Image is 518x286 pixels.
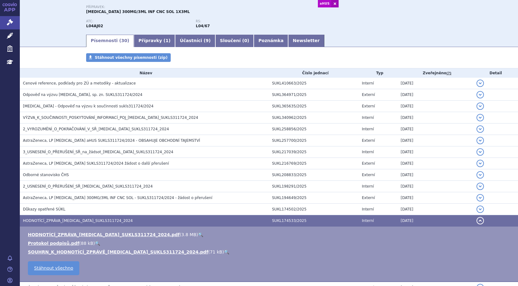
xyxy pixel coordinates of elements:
span: 1 [165,38,169,43]
li: ( ) [28,249,512,255]
span: 2_VYROZUMĚNÍ_O_POKRAČOVÁNÍ_V_SŘ_ULTOMIRIS_SUKLS311724_2024 [23,127,169,131]
td: SUKL365635/2025 [269,101,359,112]
button: detail [476,217,484,224]
li: ( ) [28,232,512,238]
span: Externí [362,104,375,108]
a: Stáhnout všechny písemnosti (zip) [86,53,171,62]
a: Poznámka [254,35,288,47]
td: SUKL364971/2025 [269,89,359,101]
td: [DATE] [397,158,473,169]
span: AstraZeneca, LP ULTOMIRIS 300MG/3ML INF CNC SOL - SUKLS311724/2024 - žádost o přerušení [23,196,212,200]
span: HODNOTÍCÍ_ZPRÁVA_ULTOMIRIS_SUKLS311724_2024 [23,219,133,223]
span: 3_USNESENÍ_O_PŘERUŠENÍ_SŘ_na_žádsot_ULTOMIRIS_SUKLS311724_2024 [23,150,173,154]
td: SUKL217039/2025 [269,146,359,158]
td: SUKL257700/2025 [269,135,359,146]
td: [DATE] [397,78,473,89]
a: Písemnosti (30) [86,35,134,47]
span: Důkazy opatřené SÚKL [23,207,65,211]
span: [MEDICAL_DATA] 300MG/3ML INF CNC SOL 1X3ML [86,10,190,14]
span: Externí [362,161,375,166]
td: [DATE] [397,89,473,101]
td: [DATE] [397,146,473,158]
span: 2_USNESENÍ_O_PŘERUŠENÍ_SŘ_ULTOMIRIS_SUKLS311724_2024 [23,184,153,188]
td: SUKL216769/2025 [269,158,359,169]
a: HODNOTÍCÍ_ZPRÁVA_[MEDICAL_DATA]_SUKLS311724_2024.pdf [28,232,180,237]
td: [DATE] [397,181,473,192]
td: [DATE] [397,123,473,135]
a: Newsletter [288,35,324,47]
a: SOUHRN_K_HODNOTÍCÍ_ZPRÁVĚ_[MEDICAL_DATA]_SUKLS311724_2024.pdf [28,249,208,254]
td: [DATE] [397,135,473,146]
button: detail [476,183,484,190]
span: 71 kB [210,249,222,254]
span: AstraZeneca, LP Ultomiris aHUS SUKLS311724/2024 - OBSAHUJE OBCHODNÍ TAJEMSTVÍ [23,138,200,143]
span: Interní [362,219,374,223]
td: [DATE] [397,101,473,112]
th: Detail [473,68,518,78]
th: Typ [359,68,397,78]
th: Zveřejněno [397,68,473,78]
abbr: (?) [446,71,451,76]
span: Interní [362,81,374,85]
span: Odborné stanovisko ČHS [23,173,69,177]
p: RS: [196,19,299,23]
button: detail [476,171,484,179]
span: Interní [362,184,374,188]
td: SUKL174502/2025 [269,204,359,215]
button: detail [476,194,484,201]
span: Cenové reference, podklady pro ZÚ a metodiky - aktualizace [23,81,136,85]
td: SUKL194649/2025 [269,192,359,204]
a: 🔍 [95,241,100,246]
span: AstraZeneca, LP Ultomiris SUKLS311724/2024 žádost o další přerušení [23,161,169,166]
button: detail [476,137,484,144]
a: Přípravky (1) [134,35,175,47]
td: SUKL198291/2025 [269,181,359,192]
button: detail [476,80,484,87]
td: SUKL410663/2025 [269,78,359,89]
button: detail [476,160,484,167]
span: ULTOMIRIS - Odpověď na výzvu k součinnosti sukls311724/2024 [23,104,153,108]
button: detail [476,102,484,110]
a: Stáhnout všechno [28,261,79,275]
p: Přípravek: [86,5,305,9]
a: Účastníci (9) [175,35,215,47]
span: 88 kB [81,241,93,246]
button: detail [476,114,484,121]
span: Externí [362,93,375,97]
td: [DATE] [397,169,473,181]
td: [DATE] [397,215,473,227]
span: Interní [362,207,374,211]
span: Interní [362,127,374,131]
td: SUKL174533/2025 [269,215,359,227]
td: SUKL208833/2025 [269,169,359,181]
td: [DATE] [397,204,473,215]
a: 🔍 [224,249,229,254]
span: Stáhnout všechny písemnosti (zip) [95,55,168,60]
a: 🔍 [198,232,203,237]
a: Protokol podpisů.pdf [28,241,79,246]
strong: RAVULIZUMAB [86,24,103,28]
th: Číslo jednací [269,68,359,78]
a: Sloučení (0) [215,35,254,47]
button: detail [476,125,484,133]
span: 0 [244,38,247,43]
li: ( ) [28,240,512,246]
span: VÝZVA_K_SOUČINNOSTI_POSKYTOVÁNÍ_INFORMACÍ_POJ_ULTOMIRIS_SUKLS311724_2024 [23,115,198,120]
span: 30 [121,38,127,43]
td: SUKL258856/2025 [269,123,359,135]
td: [DATE] [397,192,473,204]
button: detail [476,148,484,156]
button: detail [476,206,484,213]
td: SUKL340962/2025 [269,112,359,123]
button: detail [476,91,484,98]
span: 9 [206,38,209,43]
strong: ravulizumab [196,24,210,28]
span: Externí [362,196,375,200]
th: Název [20,68,269,78]
span: Odpověď na výzvu ULTOMIRIS, sp. zn. SUKLS311724/2024 [23,93,143,97]
td: [DATE] [397,112,473,123]
span: Externí [362,173,375,177]
span: Interní [362,115,374,120]
span: Interní [362,150,374,154]
p: ATC: [86,19,190,23]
